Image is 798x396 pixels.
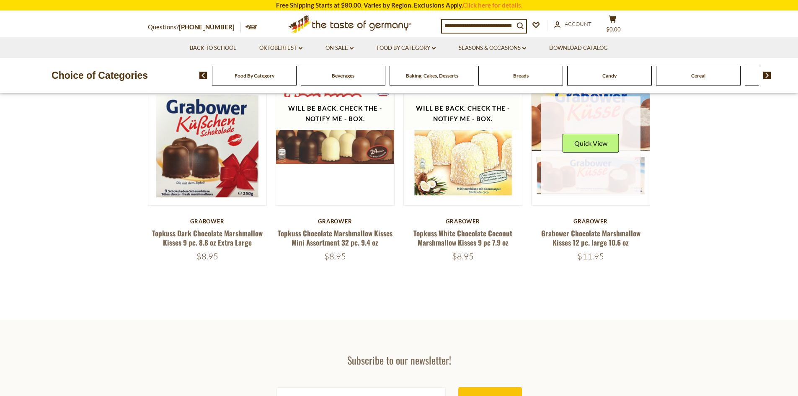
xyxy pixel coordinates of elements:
[325,44,354,53] a: On Sale
[179,23,235,31] a: [PHONE_NUMBER]
[463,1,522,9] a: Click here for details.
[541,228,640,247] a: Grabower Chocolate Marshmallow Kisses 12 pc. large 10.6 oz
[259,44,302,53] a: Oktoberfest
[577,251,604,261] span: $11.95
[404,87,522,205] img: Topkuss
[563,134,619,153] button: Quick View
[148,22,241,33] p: Questions?
[332,72,354,79] a: Beverages
[554,20,591,29] a: Account
[196,251,218,261] span: $8.95
[406,72,458,79] a: Baking, Cakes, Desserts
[199,72,207,79] img: previous arrow
[276,354,522,366] h3: Subscribe to our newsletter!
[148,218,267,225] div: Grabower
[513,72,529,79] a: Breads
[606,26,621,33] span: $0.00
[549,44,608,53] a: Download Catalog
[531,218,651,225] div: Grabower
[235,72,274,79] a: Food By Category
[148,87,267,205] img: Topkuss
[459,44,526,53] a: Seasons & Occasions
[278,228,393,247] a: Topkuss Chocolate Marshmallow Kisses Mini Assortment 32 pc. 9.4 oz
[276,218,395,225] div: Grabower
[452,251,474,261] span: $8.95
[377,44,436,53] a: Food By Category
[691,72,705,79] a: Cereal
[413,228,512,247] a: Topkuss White Chocolate Coconut Marshmallow Kisses 9 pc 7.9 oz
[403,218,523,225] div: Grabower
[600,15,625,36] button: $0.00
[190,44,236,53] a: Back to School
[565,21,591,27] span: Account
[763,72,771,79] img: next arrow
[602,72,617,79] a: Candy
[152,228,263,247] a: Topkuss Dark Chocolate Marshmallow Kisses 9 pc. 8.8 oz Extra Large
[532,87,650,205] img: Grabower
[324,251,346,261] span: $8.95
